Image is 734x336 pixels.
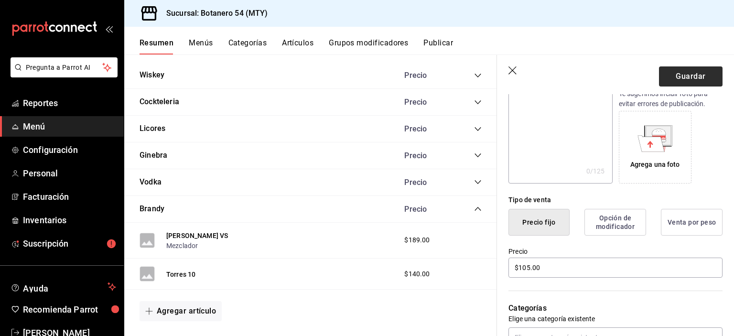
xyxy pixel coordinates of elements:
[586,166,605,176] div: 0 /125
[140,123,165,134] button: Licores
[508,209,570,236] button: Precio fijo
[508,248,723,255] label: Precio
[105,25,113,33] button: open_drawer_menu
[282,38,313,54] button: Artículos
[23,97,116,109] span: Reportes
[661,209,723,236] button: Venta por peso
[630,160,680,170] div: Agrega una foto
[404,235,430,245] span: $189.00
[140,204,164,215] button: Brandy
[166,231,228,240] button: [PERSON_NAME] VS
[621,113,689,181] div: Agrega una foto
[23,303,116,316] span: Recomienda Parrot
[395,178,456,187] div: Precio
[395,98,456,107] div: Precio
[329,38,408,54] button: Grupos modificadores
[474,72,482,79] button: collapse-category-row
[140,150,167,161] button: Ginebra
[140,177,162,188] button: Vodka
[166,241,198,250] button: Mezclador
[23,167,116,180] span: Personal
[23,190,116,203] span: Facturación
[140,301,222,321] button: Agregar artículo
[404,269,430,279] span: $140.00
[140,70,164,81] button: Wiskey
[395,151,456,160] div: Precio
[395,124,456,133] div: Precio
[140,97,179,108] button: Cockteleria
[474,205,482,213] button: collapse-category-row
[508,258,723,278] input: $0.00
[159,8,268,19] h3: Sucursal: Botanero 54 (MTY)
[508,303,723,314] p: Categorías
[474,178,482,186] button: collapse-category-row
[166,270,195,279] button: Torres 10
[508,195,723,205] div: Tipo de venta
[26,63,103,73] span: Pregunta a Parrot AI
[474,125,482,133] button: collapse-category-row
[23,120,116,133] span: Menú
[23,214,116,227] span: Inventarios
[395,205,456,214] div: Precio
[228,38,267,54] button: Categorías
[23,143,116,156] span: Configuración
[7,69,118,79] a: Pregunta a Parrot AI
[395,71,456,80] div: Precio
[11,57,118,77] button: Pregunta a Parrot AI
[140,38,173,54] button: Resumen
[508,314,723,324] p: Elige una categoría existente
[23,237,116,250] span: Suscripción
[189,38,213,54] button: Menús
[140,38,734,54] div: navigation tabs
[584,209,646,236] button: Opción de modificador
[423,38,453,54] button: Publicar
[474,98,482,106] button: collapse-category-row
[23,281,104,293] span: Ayuda
[659,66,723,87] button: Guardar
[474,152,482,159] button: collapse-category-row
